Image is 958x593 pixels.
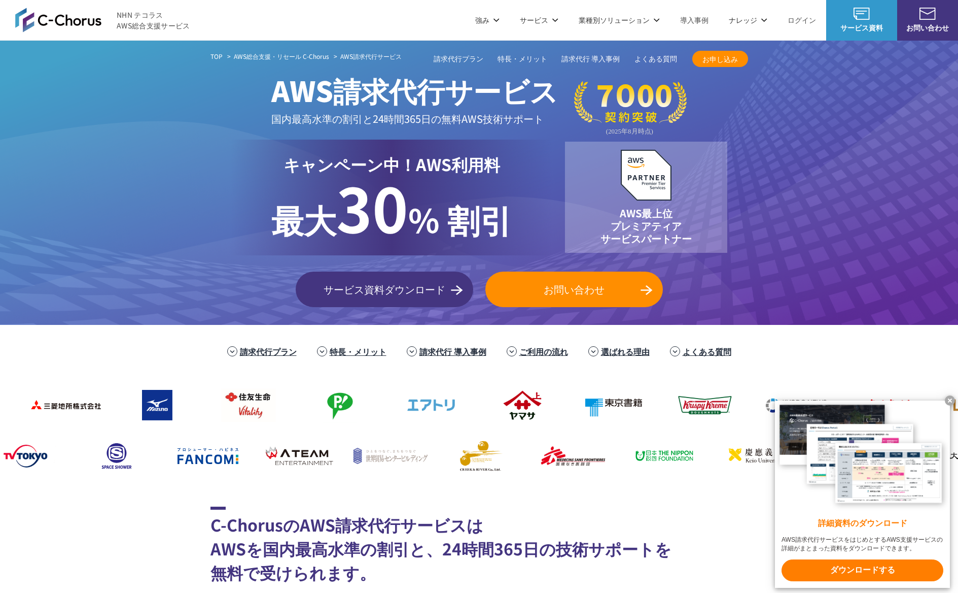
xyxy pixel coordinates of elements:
img: ミズノ [88,385,169,425]
x-t: ダウンロードする [782,559,943,581]
a: 特長・メリット [498,54,547,64]
img: まぐまぐ [818,385,899,425]
p: AWS最上位 プレミアティア サービスパートナー [600,207,692,245]
span: 最大 [271,195,336,242]
a: よくある質問 [683,345,731,357]
img: クリスピー・クリーム・ドーナツ [635,385,717,425]
span: お申し込み [692,54,748,64]
img: ファンコミュニケーションズ [138,436,220,476]
a: 特長・メリット [330,345,386,357]
img: フジモトHD [270,385,351,425]
a: キャンペーン中！AWS利用料 最大30% 割引 [231,140,553,255]
a: 導入事例 [680,15,708,25]
img: 日本財団 [595,436,676,476]
a: AWS総合支援サービス C-Chorus NHN テコラスAWS総合支援サービス [15,8,190,32]
span: 30 [336,162,408,251]
a: TOP [210,52,223,61]
x-t: 詳細資料のダウンロード [782,518,943,530]
a: ログイン [788,15,816,25]
span: サービス資料ダウンロード [296,282,473,297]
img: AWS総合支援サービス C-Chorus サービス資料 [854,8,870,20]
p: 業種別ソリューション [579,15,660,25]
p: キャンペーン中！AWS利用料 [271,152,512,176]
img: ヤマサ醤油 [453,385,534,425]
img: 国境なき医師団 [504,436,585,476]
a: 請求代行 導入事例 [561,54,620,64]
a: 請求代行プラン [240,345,297,357]
img: AWS総合支援サービス C-Chorus [15,8,101,32]
a: 請求代行プラン [434,54,483,64]
img: お問い合わせ [919,8,936,20]
p: ナレッジ [729,15,767,25]
a: ご利用の流れ [519,345,568,357]
p: サービス [520,15,558,25]
img: 東京書籍 [544,385,625,425]
a: 詳細資料のダウンロード AWS請求代行サービスをはじめとするAWS支援サービスの詳細がまとまった資料をダウンロードできます。 ダウンロードする [775,401,950,588]
img: エアトリ [362,385,443,425]
span: お問い合わせ [485,282,663,297]
a: 選ばれる理由 [601,345,650,357]
img: 慶應義塾 [686,436,767,476]
span: AWS請求代行サービス [340,52,402,60]
p: % 割引 [271,176,512,243]
img: クリーク・アンド・リバー [412,436,493,476]
img: AWSプレミアティアサービスパートナー [621,150,671,201]
img: エイチーム [230,436,311,476]
img: 契約件数 [574,81,687,136]
a: よくある質問 [634,54,677,64]
h2: C-ChorusのAWS請求代行サービスは AWSを国内最高水準の割引と、24時間365日の技術サポートを 無料で受けられます。 [210,507,748,584]
a: お申し込み [692,51,748,67]
img: 住友生命保険相互 [179,385,260,425]
p: 国内最高水準の割引と 24時間365日の無料AWS技術サポート [271,110,558,127]
a: お問い合わせ [485,272,663,307]
a: AWS総合支援・リセール C-Chorus [234,52,329,61]
img: スペースシャワー [47,436,128,476]
p: 強み [475,15,500,25]
span: AWS請求代行サービス [271,70,558,110]
x-t: AWS請求代行サービスをはじめとするAWS支援サービスの詳細がまとまった資料をダウンロードできます。 [782,536,943,553]
img: 共同通信デジタル [727,385,808,425]
a: 請求代行 導入事例 [419,345,486,357]
img: 世界貿易センタービルディング [321,436,402,476]
span: NHN テコラス AWS総合支援サービス [117,10,190,31]
span: お問い合わせ [897,22,958,33]
a: サービス資料ダウンロード [296,272,473,307]
span: サービス資料 [826,22,897,33]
